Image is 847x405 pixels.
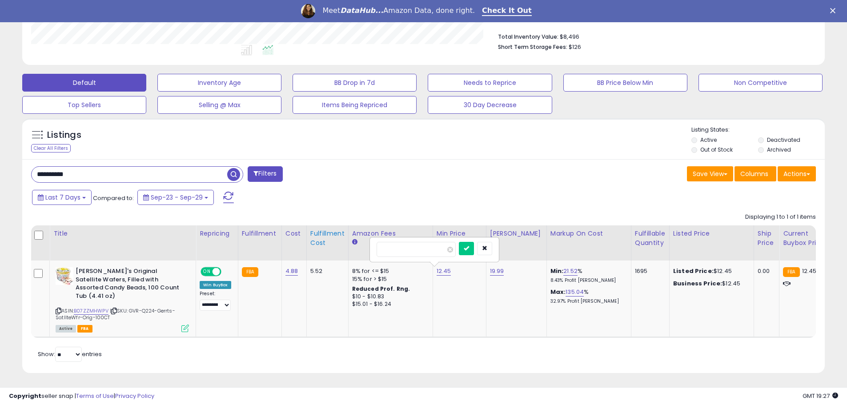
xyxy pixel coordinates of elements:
button: Selling @ Max [157,96,281,114]
span: $126 [569,43,581,51]
span: Sep-23 - Sep-29 [151,193,203,202]
span: FBA [77,325,92,333]
img: 411XXGdSnEL._SL40_.jpg [56,267,73,285]
div: Fulfillment [242,229,278,238]
div: $12.45 [673,267,747,275]
button: Non Competitive [698,74,823,92]
label: Deactivated [767,136,800,144]
strong: Copyright [9,392,41,400]
a: 135.04 [566,288,584,297]
div: $15.01 - $16.24 [352,301,426,308]
h5: Listings [47,129,81,141]
span: ON [201,268,213,276]
div: Clear All Filters [31,144,71,152]
span: Last 7 Days [45,193,80,202]
b: Business Price: [673,279,722,288]
div: $10 - $10.83 [352,293,426,301]
button: Needs to Reprice [428,74,552,92]
p: 32.97% Profit [PERSON_NAME] [550,298,624,305]
div: Markup on Cost [550,229,627,238]
span: 2025-10-7 19:27 GMT [803,392,838,400]
span: Compared to: [93,194,134,202]
button: BB Drop in 7d [293,74,417,92]
label: Active [700,136,717,144]
label: Archived [767,146,791,153]
div: [PERSON_NAME] [490,229,543,238]
div: Listed Price [673,229,750,238]
div: Cost [285,229,303,238]
p: 8.43% Profit [PERSON_NAME] [550,277,624,284]
button: 30 Day Decrease [428,96,552,114]
div: 15% for > $15 [352,275,426,283]
span: 12.45 [802,267,817,275]
span: Show: entries [38,350,102,358]
button: Items Being Repriced [293,96,417,114]
div: Win BuyBox [200,281,231,289]
b: [PERSON_NAME]'s Original Satellite Wafers, Filled with Assorted Candy Beads, 100 Count Tub (4.41 oz) [76,267,184,302]
div: 0.00 [758,267,772,275]
div: Close [830,8,839,13]
div: $12.45 [673,280,747,288]
div: ASIN: [56,267,189,331]
div: seller snap | | [9,392,154,401]
b: Reduced Prof. Rng. [352,285,410,293]
div: Amazon Fees [352,229,429,238]
div: 8% for <= $15 [352,267,426,275]
button: Actions [778,166,816,181]
div: Displaying 1 to 1 of 1 items [745,213,816,221]
a: Terms of Use [76,392,114,400]
span: OFF [220,268,234,276]
div: Ship Price [758,229,775,248]
img: Profile image for Georgie [301,4,315,18]
div: Min Price [437,229,482,238]
a: 4.88 [285,267,298,276]
th: The percentage added to the cost of goods (COGS) that forms the calculator for Min & Max prices. [546,225,631,261]
label: Out of Stock [700,146,733,153]
b: Total Inventory Value: [498,33,558,40]
button: Default [22,74,146,92]
button: Filters [248,166,282,182]
button: Columns [735,166,776,181]
button: Top Sellers [22,96,146,114]
div: 1695 [635,267,662,275]
button: Last 7 Days [32,190,92,205]
div: % [550,267,624,284]
div: Preset: [200,291,231,311]
div: Fulfillable Quantity [635,229,666,248]
a: 21.52 [563,267,578,276]
button: BB Price Below Min [563,74,687,92]
div: Current Buybox Price [783,229,829,248]
div: Fulfillment Cost [310,229,345,248]
a: B07ZZMHWPV [74,307,108,315]
i: DataHub... [340,6,383,15]
button: Save View [687,166,733,181]
button: Inventory Age [157,74,281,92]
li: $8,496 [498,31,809,41]
a: 19.99 [490,267,504,276]
div: % [550,288,624,305]
div: 5.52 [310,267,341,275]
span: | SKU: GVR-Q224-Gerrts-SatllteWfr-Orig-100CT [56,307,175,321]
span: Columns [740,169,768,178]
div: Meet Amazon Data, done right. [322,6,475,15]
b: Max: [550,288,566,296]
b: Min: [550,267,564,275]
div: Repricing [200,229,234,238]
a: Privacy Policy [115,392,154,400]
a: Check It Out [482,6,532,16]
a: 12.45 [437,267,451,276]
small: FBA [242,267,258,277]
span: All listings currently available for purchase on Amazon [56,325,76,333]
small: FBA [783,267,799,277]
small: Amazon Fees. [352,238,357,246]
b: Short Term Storage Fees: [498,43,567,51]
p: Listing States: [691,126,825,134]
button: Sep-23 - Sep-29 [137,190,214,205]
b: Listed Price: [673,267,714,275]
div: Title [53,229,192,238]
